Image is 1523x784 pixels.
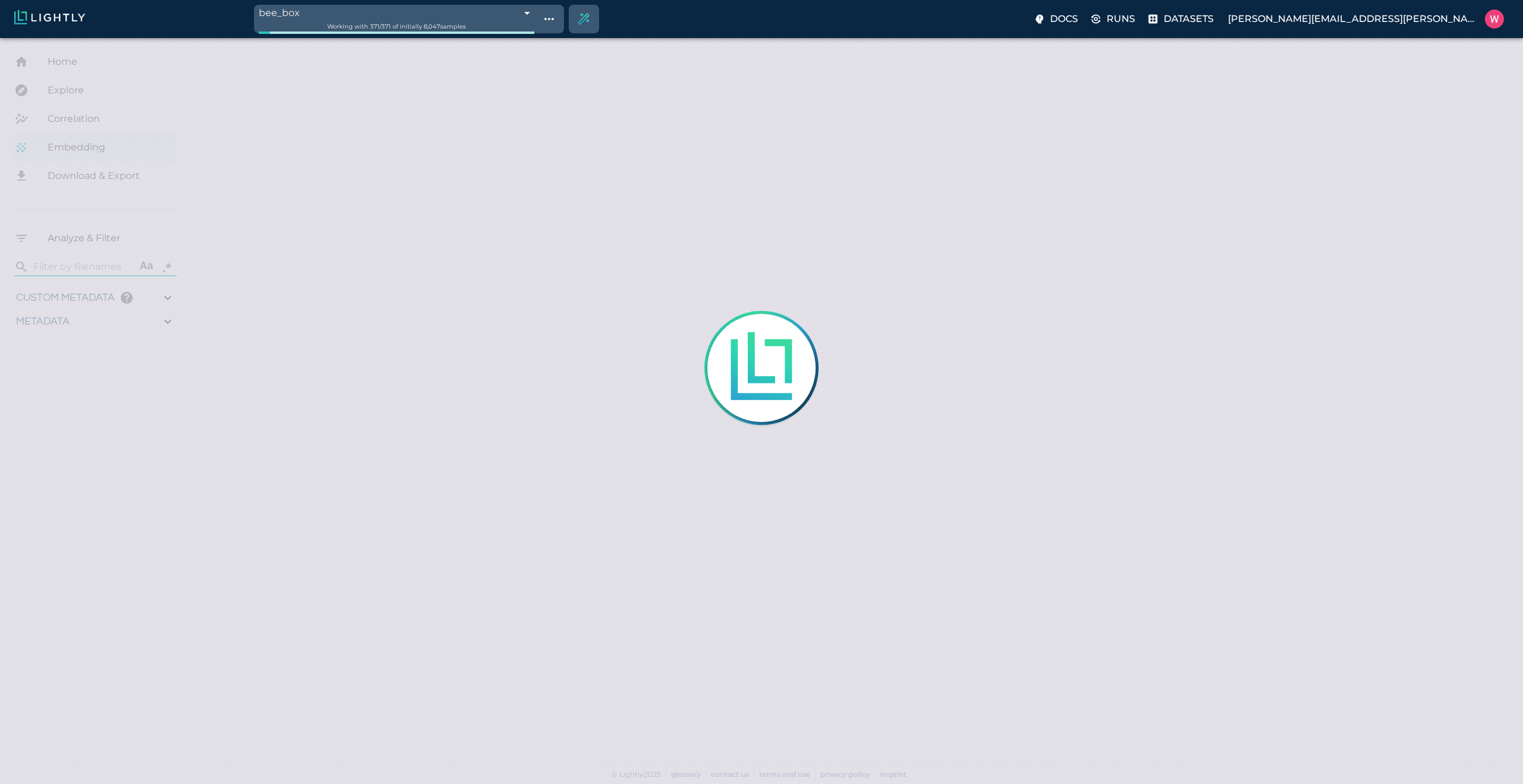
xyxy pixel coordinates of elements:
[539,9,559,29] button: Show tag tree
[569,5,598,33] div: Create selection
[1031,8,1083,30] label: Docs
[259,5,534,21] div: bee_box
[1164,12,1214,26] p: Datasets
[327,23,466,30] span: Working with 371 / 371 of initially 8,047 samples
[14,10,85,24] img: Lightly
[1223,6,1509,32] label: [PERSON_NAME][EMAIL_ADDRESS][PERSON_NAME]William Maio
[1107,12,1135,26] p: Runs
[1145,8,1218,30] label: Datasets
[1088,8,1140,30] label: Runs
[1050,12,1078,26] p: Docs
[1228,12,1480,26] p: [PERSON_NAME][EMAIL_ADDRESS][PERSON_NAME]
[1485,10,1504,29] img: William Maio
[719,326,803,410] img: Lightly is loading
